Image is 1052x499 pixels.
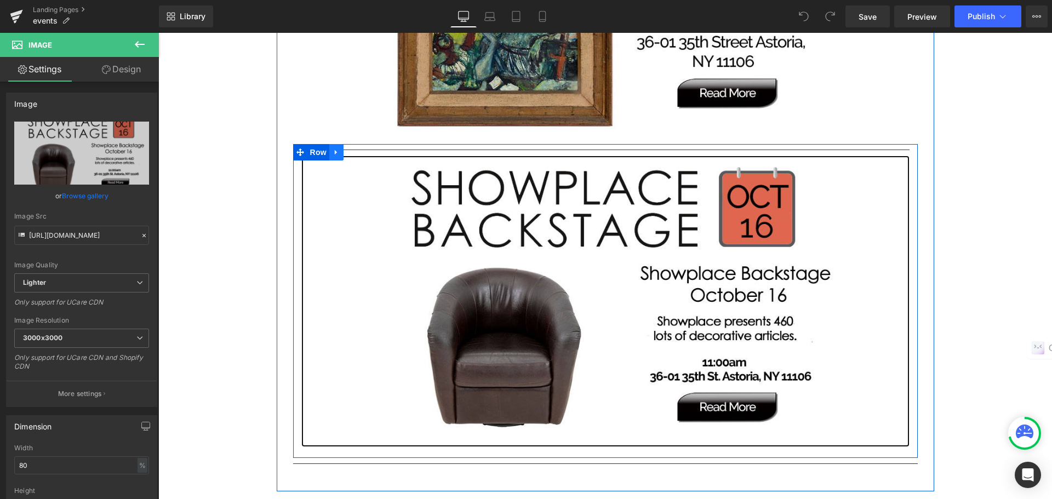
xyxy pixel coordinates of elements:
[907,11,937,22] span: Preview
[58,389,102,399] p: More settings
[180,12,205,21] span: Library
[14,317,149,324] div: Image Resolution
[14,416,52,431] div: Dimension
[171,111,185,128] a: Expand / Collapse
[138,458,147,473] div: %
[14,353,149,378] div: Only support for UCare CDN and Shopify CDN
[14,487,149,495] div: Height
[1015,462,1041,488] div: Open Intercom Messenger
[33,5,159,14] a: Landing Pages
[23,334,62,342] b: 3000x3000
[149,111,171,128] span: Row
[14,456,149,474] input: auto
[28,41,52,49] span: Image
[159,5,213,27] a: New Library
[894,5,950,27] a: Preview
[529,5,556,27] a: Mobile
[7,381,157,406] button: More settings
[23,278,46,286] b: Lighter
[793,5,815,27] button: Undo
[819,5,841,27] button: Redo
[954,5,1021,27] button: Publish
[14,261,149,269] div: Image Quality
[14,190,149,202] div: or
[859,11,877,22] span: Save
[503,5,529,27] a: Tablet
[968,12,995,21] span: Publish
[450,5,477,27] a: Desktop
[14,93,37,108] div: Image
[33,16,58,25] span: events
[82,57,161,82] a: Design
[14,298,149,314] div: Only support for UCare CDN
[14,444,149,452] div: Width
[62,186,108,205] a: Browse gallery
[477,5,503,27] a: Laptop
[14,213,149,220] div: Image Src
[1026,5,1048,27] button: More
[14,226,149,245] input: Link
